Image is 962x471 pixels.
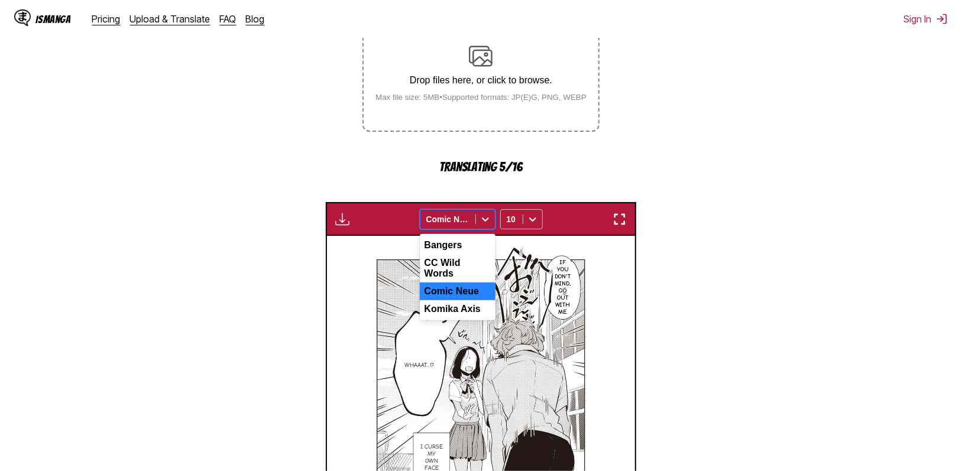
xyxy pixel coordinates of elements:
[420,282,495,300] div: Comic Neue
[246,13,265,25] a: Blog
[366,93,596,102] small: Max file size: 5MB • Supported formats: JP(E)G, PNG, WEBP
[420,254,495,282] div: CC Wild Words
[35,14,71,25] div: IsManga
[420,300,495,318] div: Komika Axis
[402,359,436,371] p: Whaaat...!?
[552,256,573,318] p: If you don't mind, go out with me.
[362,160,599,174] p: Translating 5/16
[220,13,237,25] a: FAQ
[92,13,121,25] a: Pricing
[420,236,495,254] div: Bangers
[335,212,349,226] img: Download translated images
[14,9,31,26] img: IsManga Logo
[936,13,948,25] img: Sign out
[613,212,627,226] img: Enter fullscreen
[14,9,92,28] a: IsManga LogoIsManga
[130,13,210,25] a: Upload & Translate
[366,75,596,86] p: Drop files here, or click to browse.
[903,13,948,25] button: Sign In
